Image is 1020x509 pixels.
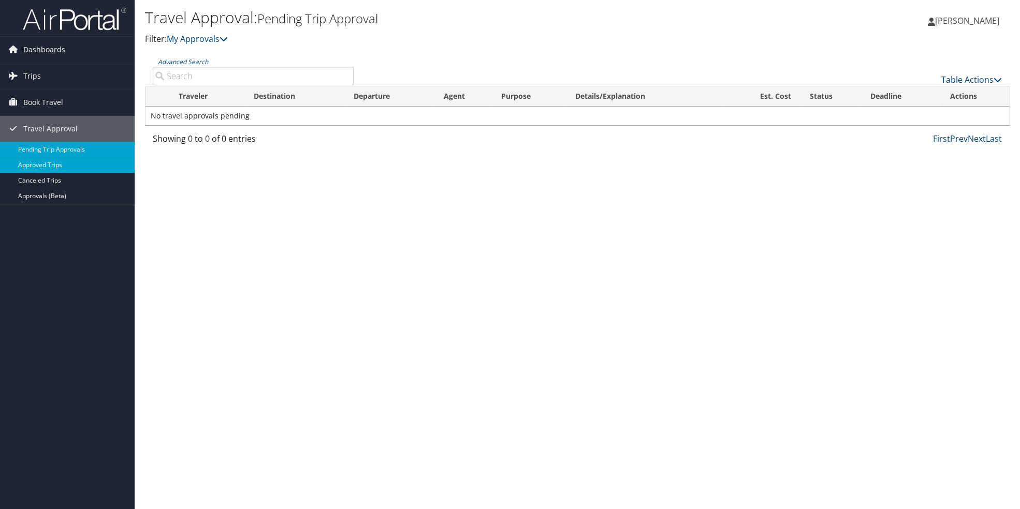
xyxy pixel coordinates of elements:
[244,86,344,107] th: Destination: activate to sort column ascending
[169,86,244,107] th: Traveler: activate to sort column ascending
[941,74,1002,85] a: Table Actions
[23,37,65,63] span: Dashboards
[928,5,1010,36] a: [PERSON_NAME]
[344,86,434,107] th: Departure: activate to sort column ascending
[565,86,724,107] th: Details/Explanation
[724,86,800,107] th: Est. Cost: activate to sort column ascending
[800,86,861,107] th: Status: activate to sort column ascending
[861,86,940,107] th: Deadline: activate to sort column descending
[23,89,63,115] span: Book Travel
[986,133,1002,144] a: Last
[491,86,565,107] th: Purpose
[167,33,228,44] a: My Approvals
[950,133,968,144] a: Prev
[257,10,378,27] small: Pending Trip Approval
[933,133,950,144] a: First
[434,86,492,107] th: Agent
[23,116,78,142] span: Travel Approval
[153,67,354,85] input: Advanced Search
[23,7,126,31] img: airportal-logo.png
[158,57,208,66] a: Advanced Search
[23,63,41,89] span: Trips
[145,7,721,28] h1: Travel Approval:
[935,15,999,26] span: [PERSON_NAME]
[145,107,1009,125] td: No travel approvals pending
[940,86,1009,107] th: Actions
[153,132,354,150] div: Showing 0 to 0 of 0 entries
[968,133,986,144] a: Next
[145,33,721,46] p: Filter:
